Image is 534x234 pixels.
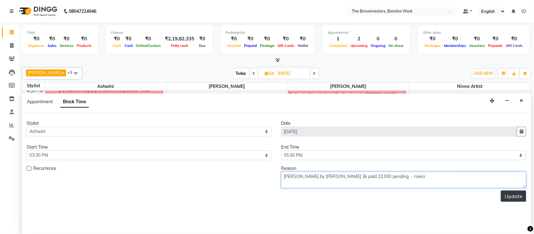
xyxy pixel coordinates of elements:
[26,88,45,94] div: 4:30 PM
[281,120,526,127] div: Date
[169,43,190,48] span: Petty cash
[281,165,526,172] div: Reason
[296,35,310,43] div: ₹0
[349,43,369,48] span: Upcoming
[27,43,46,48] span: Expenses
[134,35,162,43] div: ₹0
[46,35,58,43] div: ₹0
[242,43,258,48] span: Prepaid
[27,30,93,35] div: Total
[197,35,208,43] div: ₹0
[504,43,524,48] span: Gift Cards
[289,91,405,103] div: Dr. Ssanju: Consultation of Forehead scar by [PERSON_NAME] and [PERSON_NAME]
[111,35,123,43] div: ₹0
[27,35,46,43] div: ₹0
[517,96,526,106] button: Close
[226,35,242,43] div: ₹0
[349,35,369,43] div: 2
[46,43,58,48] span: Sales
[33,165,56,173] span: Recurrence
[226,30,310,35] div: Redemption
[27,144,272,150] div: Start Time
[75,43,93,48] span: Products
[442,35,468,43] div: ₹0
[474,71,493,76] span: ADD NEW
[486,35,504,43] div: ₹0
[45,83,166,90] span: Ashwini
[258,35,276,43] div: ₹0
[369,35,387,43] div: 0
[473,69,494,78] button: ADD NEW
[233,69,249,78] span: Today
[281,144,526,150] div: End Time
[22,83,45,89] div: Stylist
[123,43,134,48] span: Card
[276,35,296,43] div: ₹0
[288,83,409,90] span: [PERSON_NAME]
[276,69,308,78] input: 2025-10-04
[369,43,387,48] span: Ongoing
[27,99,53,104] span: Appointment
[134,43,162,48] span: Online/Custom
[123,35,134,43] div: ₹0
[111,43,123,48] span: Cash
[226,43,242,48] span: Voucher
[328,35,349,43] div: 1
[28,70,61,75] span: [PERSON_NAME]
[263,71,276,76] span: Sat
[423,35,442,43] div: ₹0
[58,43,75,48] span: Services
[468,43,486,48] span: Vouchers
[16,3,59,20] img: logo
[61,70,64,75] a: x
[111,30,208,35] div: Finance
[276,43,296,48] span: Gift Cards
[296,43,310,48] span: Wallet
[442,43,468,48] span: Memberships
[501,191,526,202] button: Update
[162,35,197,43] div: ₹2,19,82,335
[387,35,405,43] div: 0
[60,96,89,108] span: Block Time
[328,43,349,48] span: Completed
[75,35,93,43] div: ₹0
[423,30,524,35] div: Other sales
[242,35,258,43] div: ₹0
[27,120,272,127] div: Stylist
[328,30,405,35] div: Appointment
[166,83,287,90] span: [PERSON_NAME]
[468,35,486,43] div: ₹0
[258,43,276,48] span: Package
[58,35,75,43] div: ₹0
[423,43,442,48] span: Packages
[486,43,504,48] span: Prepaids
[409,83,531,90] span: Nivea Artist
[67,70,77,75] span: +3
[197,43,207,48] span: Due
[504,35,524,43] div: ₹0
[387,43,405,48] span: No show
[69,3,96,20] b: 08047224946
[281,127,517,136] input: yyyy-mm-dd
